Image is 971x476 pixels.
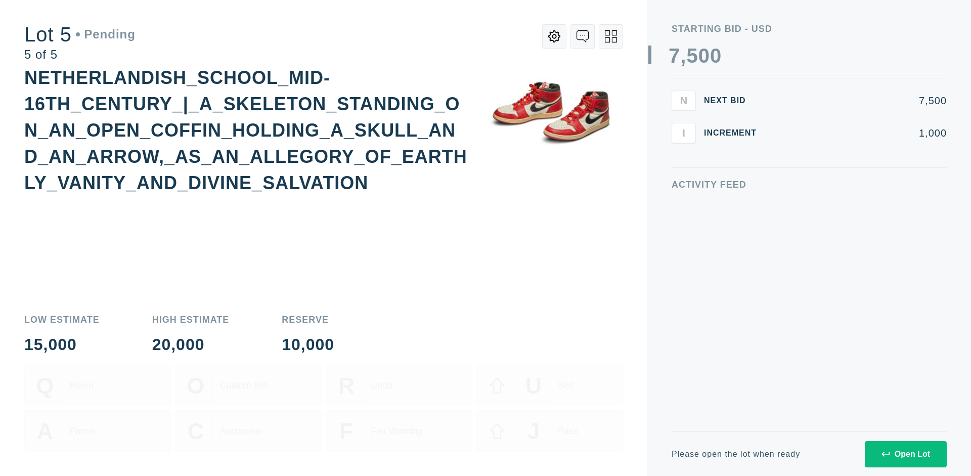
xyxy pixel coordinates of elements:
div: NETHERLANDISH_SCHOOL_MID-16TH_CENTURY_|_A_SKELETON_STANDING_ON_AN_OPEN_COFFIN_HOLDING_A_SKULL_AND... [24,67,467,193]
div: Please open the lot when ready [672,450,800,458]
div: Pending [76,28,136,40]
button: Open Lot [865,441,947,467]
div: 1,000 [773,128,947,138]
div: Reserve [282,315,334,324]
div: 10,000 [282,336,334,353]
div: Next Bid [704,97,765,105]
div: 15,000 [24,336,100,353]
button: N [672,91,696,111]
div: Open Lot [881,450,930,459]
div: 0 [698,46,710,66]
div: High Estimate [152,315,230,324]
div: 20,000 [152,336,230,353]
div: Starting Bid - USD [672,24,947,33]
div: 7,500 [773,96,947,106]
div: Lot 5 [24,24,136,45]
div: 0 [710,46,722,66]
button: I [672,123,696,143]
div: Increment [704,129,765,137]
span: N [680,95,687,106]
div: , [680,46,686,248]
div: 5 [686,46,698,66]
span: I [682,127,685,139]
div: Low Estimate [24,315,100,324]
div: 5 of 5 [24,49,136,61]
div: Activity Feed [672,180,947,189]
div: 7 [669,46,680,66]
